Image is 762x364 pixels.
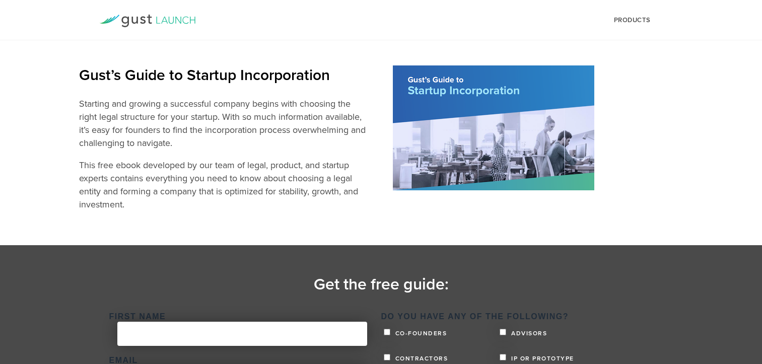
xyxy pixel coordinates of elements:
span: First Name [109,314,166,320]
span: Do you have any of the following? [381,314,569,320]
input: Co-founders [384,329,390,335]
input: Advisors [500,329,506,335]
input: Contractors [384,354,390,360]
img: Incorporation-ebook-cover-photo.png [393,65,594,190]
span: IP or Prototype [509,355,574,361]
span: Advisors [509,330,547,336]
p: This free ebook developed by our team of legal, product, and startup experts contains everything ... [79,159,370,211]
span: Co-founders [393,330,447,336]
p: Starting and growing a successful company begins with choosing the right legal structure for your... [79,97,370,150]
span: Email [109,357,138,363]
time: Get the free guide: [314,275,449,294]
h2: Gust’s Guide to Startup Incorporation [79,65,370,86]
span: Contractors [393,355,448,361]
input: IP or Prototype [500,354,506,360]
